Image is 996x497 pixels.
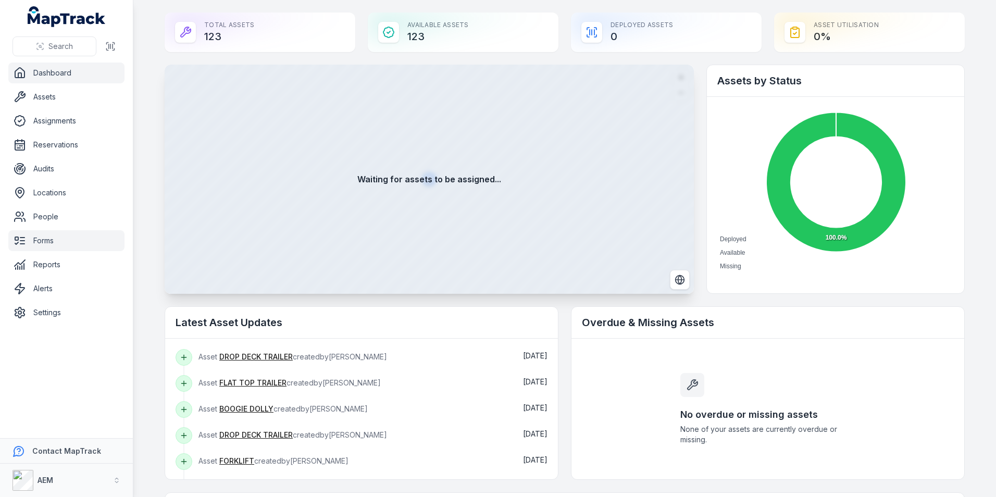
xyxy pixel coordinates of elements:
[8,278,124,299] a: Alerts
[219,352,293,362] a: DROP DECK TRAILER
[8,302,124,323] a: Settings
[38,476,53,484] strong: AEM
[523,403,547,412] span: [DATE]
[523,455,547,464] time: 20/08/2025, 10:08:45 am
[357,173,501,185] strong: Waiting for assets to be assigned...
[8,158,124,179] a: Audits
[219,378,287,388] a: FLAT TOP TRAILER
[198,456,348,465] span: Asset created by [PERSON_NAME]
[8,182,124,203] a: Locations
[13,36,96,56] button: Search
[680,424,855,445] span: None of your assets are currently overdue or missing.
[28,6,106,27] a: MapTrack
[8,86,124,107] a: Assets
[198,404,368,413] span: Asset created by [PERSON_NAME]
[670,270,690,290] button: Switch to Satellite View
[219,430,293,440] a: DROP DECK TRAILER
[198,352,387,361] span: Asset created by [PERSON_NAME]
[720,263,741,270] span: Missing
[176,315,547,330] h2: Latest Asset Updates
[8,63,124,83] a: Dashboard
[523,377,547,386] span: [DATE]
[8,230,124,251] a: Forms
[680,407,855,422] h3: No overdue or missing assets
[523,455,547,464] span: [DATE]
[523,429,547,438] time: 20/08/2025, 10:08:45 am
[198,430,387,439] span: Asset created by [PERSON_NAME]
[523,403,547,412] time: 20/08/2025, 10:08:45 am
[523,351,547,360] span: [DATE]
[582,315,954,330] h2: Overdue & Missing Assets
[8,254,124,275] a: Reports
[219,456,254,466] a: FORKLIFT
[720,249,745,256] span: Available
[523,351,547,360] time: 20/08/2025, 10:08:45 am
[523,377,547,386] time: 20/08/2025, 10:08:45 am
[48,41,73,52] span: Search
[8,110,124,131] a: Assignments
[32,446,101,455] strong: Contact MapTrack
[8,134,124,155] a: Reservations
[720,235,746,243] span: Deployed
[717,73,954,88] h2: Assets by Status
[8,206,124,227] a: People
[219,404,273,414] a: BOOGIE DOLLY
[523,429,547,438] span: [DATE]
[198,378,381,387] span: Asset created by [PERSON_NAME]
